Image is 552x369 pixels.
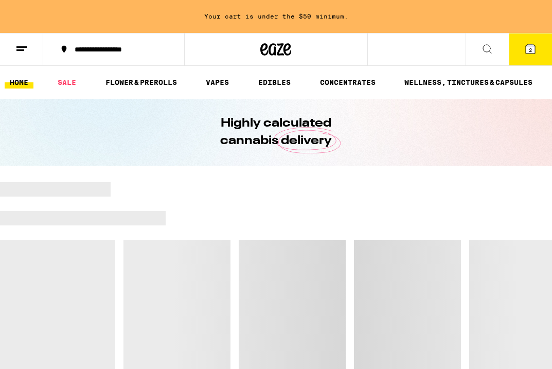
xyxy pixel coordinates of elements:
[201,76,234,89] a: VAPES
[315,76,381,89] a: CONCENTRATES
[191,115,361,150] h1: Highly calculated cannabis delivery
[509,33,552,65] button: 2
[253,76,296,89] a: EDIBLES
[5,76,33,89] a: HOME
[399,76,538,89] a: WELLNESS, TINCTURES & CAPSULES
[100,76,182,89] a: FLOWER & PREROLLS
[52,76,81,89] a: SALE
[529,47,532,53] span: 2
